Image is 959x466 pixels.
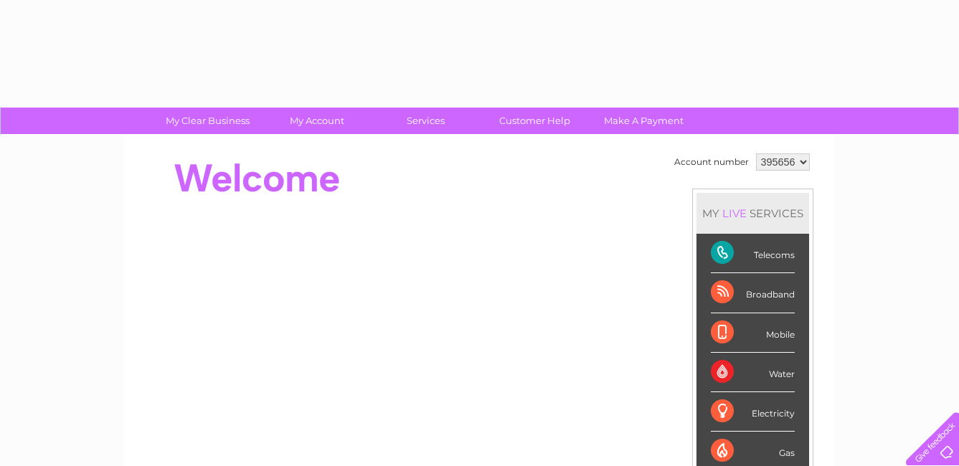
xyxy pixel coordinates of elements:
div: Telecoms [711,234,795,273]
div: Electricity [711,392,795,432]
div: Water [711,353,795,392]
a: Customer Help [476,108,594,134]
td: Account number [671,150,752,174]
div: MY SERVICES [696,193,809,234]
a: My Account [258,108,376,134]
div: Mobile [711,313,795,353]
a: My Clear Business [148,108,267,134]
div: Broadband [711,273,795,313]
div: LIVE [719,206,750,220]
a: Make A Payment [585,108,703,134]
a: Services [367,108,485,134]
